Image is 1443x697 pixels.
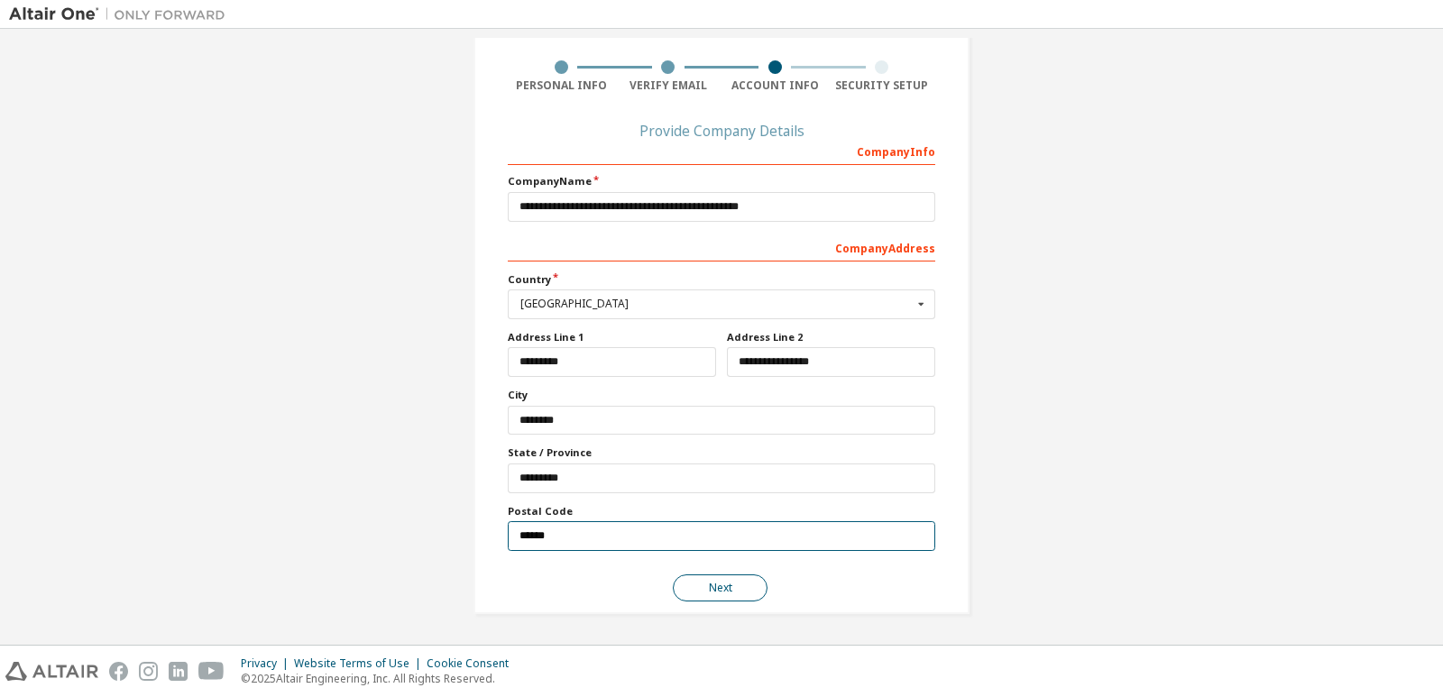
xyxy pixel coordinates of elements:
[508,504,935,518] label: Postal Code
[615,78,722,93] div: Verify Email
[169,662,188,681] img: linkedin.svg
[727,330,935,344] label: Address Line 2
[241,656,294,671] div: Privacy
[508,233,935,261] div: Company Address
[294,656,427,671] div: Website Terms of Use
[508,136,935,165] div: Company Info
[508,78,615,93] div: Personal Info
[829,78,936,93] div: Security Setup
[508,174,935,188] label: Company Name
[5,662,98,681] img: altair_logo.svg
[139,662,158,681] img: instagram.svg
[427,656,519,671] div: Cookie Consent
[198,662,225,681] img: youtube.svg
[508,445,935,460] label: State / Province
[508,272,935,287] label: Country
[508,330,716,344] label: Address Line 1
[9,5,234,23] img: Altair One
[109,662,128,681] img: facebook.svg
[673,574,767,601] button: Next
[508,388,935,402] label: City
[508,125,935,136] div: Provide Company Details
[241,671,519,686] p: © 2025 Altair Engineering, Inc. All Rights Reserved.
[520,298,913,309] div: [GEOGRAPHIC_DATA]
[721,78,829,93] div: Account Info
